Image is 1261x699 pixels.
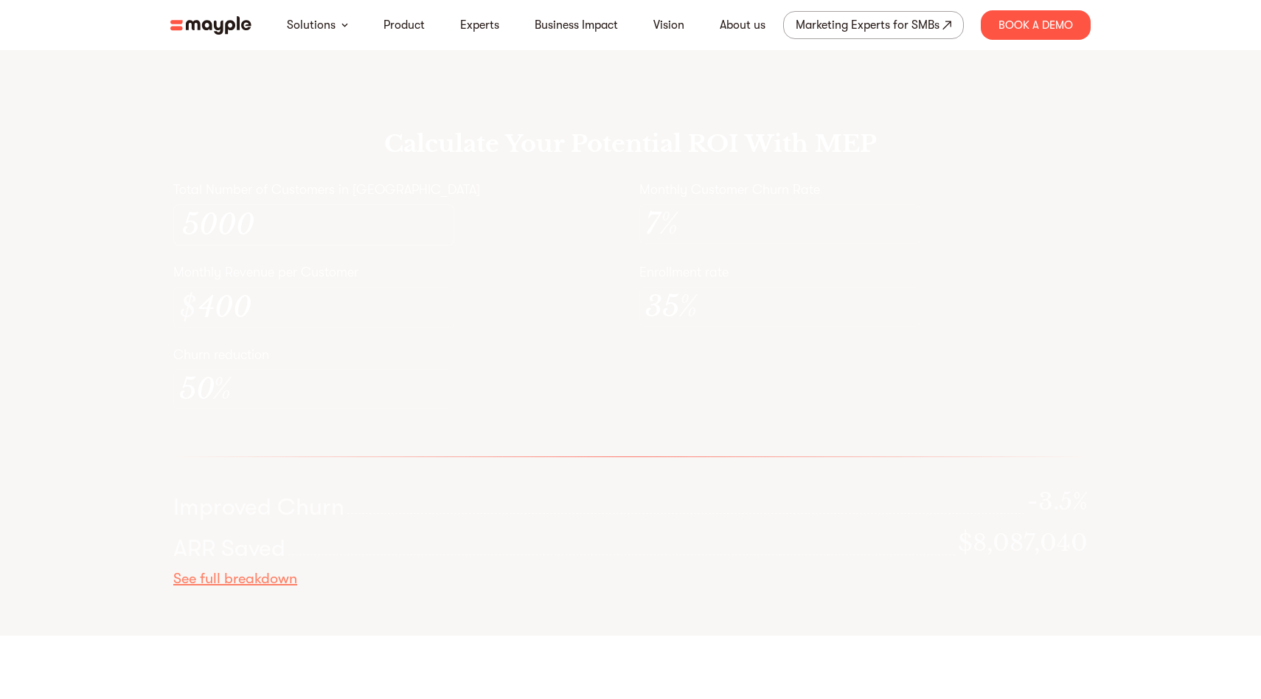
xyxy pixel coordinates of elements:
[535,16,618,34] a: Business Impact
[1038,487,1088,516] span: 3.5%
[173,263,622,281] p: Monthly Revenue per Customer
[173,493,344,522] div: Improved Churn
[341,23,348,27] img: arrow-down
[384,129,877,159] h3: Calculate Your Potential ROI With MEP
[720,16,765,34] a: About us
[460,16,499,34] a: Experts
[783,11,964,39] a: Marketing Experts for SMBs
[383,16,425,34] a: Product
[958,528,1088,557] p: $8,087,040
[796,15,939,35] div: Marketing Experts for SMBs
[180,291,196,324] div: $
[170,16,251,35] img: mayple-logo
[639,181,1088,198] p: Monthly Customer Churn Rate
[173,569,1088,588] div: See full breakdown
[1027,487,1088,516] p: -
[653,16,684,34] a: Vision
[173,346,622,364] p: Churn reduction
[981,10,1091,40] div: Book A Demo
[287,16,336,34] a: Solutions
[639,263,1088,281] p: Enrollment rate
[173,181,622,198] p: Total Number of Customers in [GEOGRAPHIC_DATA]
[173,534,285,563] div: ARR Saved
